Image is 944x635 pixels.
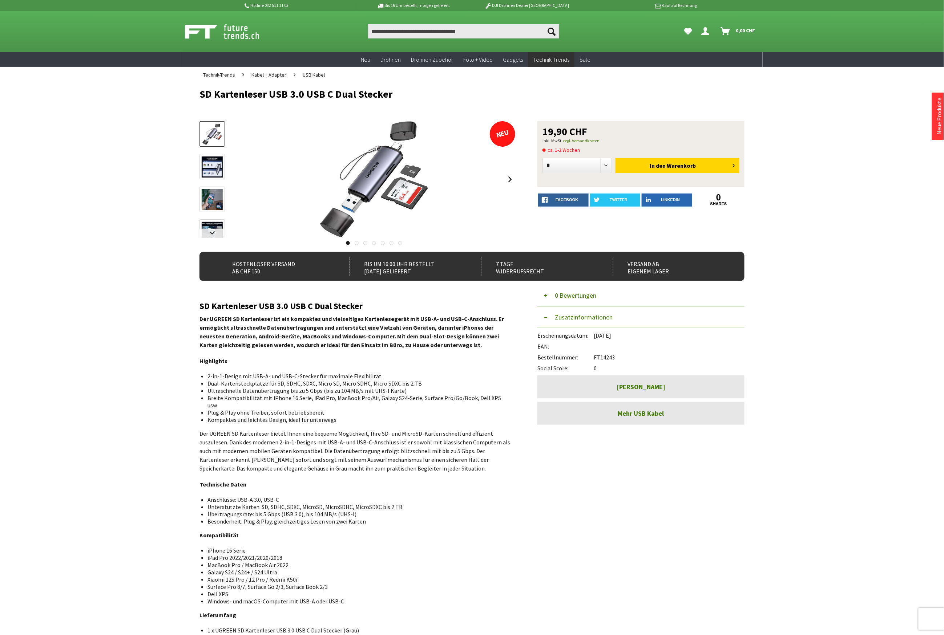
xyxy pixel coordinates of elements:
[248,67,290,83] a: Kabel + Adapter
[356,1,470,10] p: Bis 16 Uhr bestellt, morgen geliefert.
[537,332,594,339] span: Erscheinungsdatum:
[350,257,465,276] div: Bis um 16:00 Uhr bestellt [DATE] geliefert
[361,56,370,63] span: Neu
[590,194,641,207] a: twitter
[207,561,510,569] li: MacBook Pro / MacBook Air 2022
[207,627,510,634] li: 1 x UGREEN SD Kartenleser USB 3.0 USB C Dual Stecker (Grau)
[207,394,510,409] li: Breite Kompatibilität mit iPhone 16 Serie, iPad Pro, MacBook Pro/Air, Galaxy S24-Serie, Surface P...
[199,481,246,488] strong: Technische Daten
[537,354,594,361] span: Bestellnummer:
[537,328,745,339] div: [DATE]
[207,583,510,590] li: Surface Pro 8/7, Surface Go 2/3, Surface Book 2/3
[667,162,696,169] span: Warenkorb
[463,56,493,63] span: Foto + Video
[243,1,356,10] p: Hotline 032 511 11 03
[207,373,510,380] li: 2-in-1-Design mit USB-A- und USB-C-Stecker für maximale Flexibilität
[537,285,745,306] button: 0 Bewertungen
[584,1,697,10] p: Kauf auf Rechnung
[320,121,428,237] img: SD Kartenleser USB 3.0 USB C Dual Stecker
[411,56,453,63] span: Drohnen Zubehör
[203,72,235,78] span: Technik-Trends
[650,162,666,169] span: In den
[537,350,745,361] div: FT14243
[207,576,510,583] li: Xiaomi 12S Pro / 12 Pro / Redmi K50i
[542,146,580,154] span: ca. 1-2 Wochen
[537,306,745,328] button: Zusatzinformationen
[406,52,458,67] a: Drohnen Zubehör
[207,380,510,387] li: Dual-Kartensteckplätze für SD, SDHC, SDXC, Micro SD, Micro SDHC, Micro SDXC bis 2 TB
[303,72,325,78] span: USB Kabel
[537,365,594,372] span: Social Score:
[542,137,739,145] p: inkl. MwSt.
[207,503,510,510] li: Unterstützte Karten: SD, SDHC, SDXC, MicroSD, MicroSDHC, MicroSDXC bis 2 TB
[537,375,745,398] a: [PERSON_NAME]
[207,554,510,561] li: iPad Pro 2022/2021/2020/2018
[544,24,559,38] button: Suchen
[580,56,590,63] span: Sale
[574,52,596,67] a: Sale
[470,1,584,10] p: DJI Drohnen Dealer [GEOGRAPHIC_DATA]
[199,301,516,311] h2: SD Kartenleser USB 3.0 USB C Dual Stecker
[498,52,528,67] a: Gadgets
[537,343,594,350] span: EAN:
[199,611,236,619] strong: Lieferumfang
[694,194,744,202] a: 0
[207,518,510,525] li: Besonderheit: Plug & Play, gleichzeitiges Lesen von zwei Karten
[616,158,739,173] button: In den Warenkorb
[251,72,286,78] span: Kabel + Adapter
[736,25,755,36] span: 0,00 CHF
[202,124,222,145] img: Vorschau: SD Kartenleser USB 3.0 USB C Dual Stecker
[207,569,510,576] li: Galaxy S24 / S24+ / S24 Ultra
[207,387,510,394] li: Ultraschnelle Datenübertragung bis zu 5 Gbps (bis zu 104 MB/s mit UHS-I Karte)
[199,357,227,365] strong: Highlights
[375,52,406,67] a: Drohnen
[380,56,401,63] span: Drohnen
[368,24,559,38] input: Produkt, Marke, Kategorie, EAN, Artikelnummer…
[185,23,275,41] img: Shop Futuretrends - zur Startseite wechseln
[199,429,516,473] p: Der UGREEN SD Kartenleser bietet Ihnen eine bequeme Möglichkeit, Ihre SD- und MicroSD-Karten schn...
[661,198,680,202] span: LinkedIn
[533,56,569,63] span: Technik-Trends
[538,194,589,207] a: facebook
[610,198,628,202] span: twitter
[207,590,510,598] li: Dell XPS
[199,67,239,83] a: Technik-Trends
[207,416,510,423] li: Kompaktes und leichtes Design, ideal für unterwegs
[613,257,729,276] div: Versand ab eigenem Lager
[528,52,574,67] a: Technik-Trends
[642,194,692,207] a: LinkedIn
[207,409,510,416] li: Plug & Play ohne Treiber, sofort betriebsbereit
[356,52,375,67] a: Neu
[199,315,504,349] strong: Der UGREEN SD Kartenleser ist ein kompaktes und vielseitiges Kartenlesegerät mit USB-A- und USB-C...
[537,402,745,425] a: Mehr USB Kabel
[694,202,744,206] a: shares
[199,532,239,539] strong: Kompatibilität
[207,496,510,503] li: Anschlüsse: USB-A 3.0, USB-C
[698,24,715,38] a: Hi, Serdar - Dein Konto
[207,547,510,554] li: iPhone 16 Serie
[537,361,745,372] div: 0
[681,24,695,38] a: Meine Favoriten
[207,510,510,518] li: Übertragungsrate: bis 5 Gbps (USB 3.0), bis 104 MB/s (UHS-I)
[199,89,636,99] h1: SD Kartenleser USB 3.0 USB C Dual Stecker
[562,138,600,143] a: zzgl. Versandkosten
[481,257,597,276] div: 7 Tage Widerrufsrecht
[207,598,510,605] li: Windows- und macOS-Computer mit USB-A oder USB-C
[718,24,759,38] a: Warenkorb
[458,52,498,67] a: Foto + Video
[218,257,334,276] div: Kostenloser Versand ab CHF 150
[556,198,578,202] span: facebook
[503,56,523,63] span: Gadgets
[936,98,943,135] a: Neue Produkte
[299,67,328,83] a: USB Kabel
[542,126,587,137] span: 19,90 CHF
